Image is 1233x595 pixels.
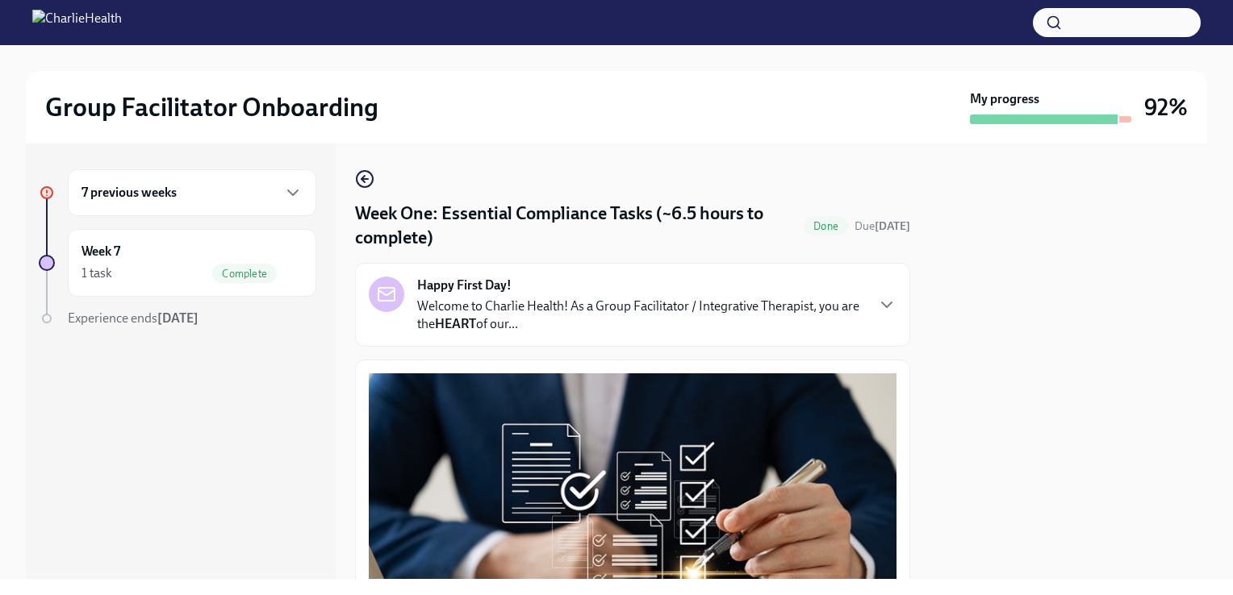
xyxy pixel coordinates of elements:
img: CharlieHealth [32,10,122,35]
strong: HEART [435,316,476,331]
span: Due [855,219,910,233]
strong: My progress [970,90,1039,108]
h6: 7 previous weeks [82,184,177,202]
strong: [DATE] [157,310,199,326]
span: Experience ends [68,310,199,326]
h3: 92% [1144,93,1188,122]
h4: Week One: Essential Compliance Tasks (~6.5 hours to complete) [355,202,797,250]
strong: [DATE] [875,219,910,233]
span: Complete [212,268,277,280]
h2: Group Facilitator Onboarding [45,91,378,123]
span: July 14th, 2025 09:00 [855,218,910,234]
a: Week 71 taskComplete [39,229,316,297]
span: Done [804,220,848,232]
div: 1 task [82,264,112,282]
strong: Happy First Day! [417,277,512,294]
p: Welcome to Charlie Health! As a Group Facilitator / Integrative Therapist, you are the of our... [417,297,864,333]
div: 7 previous weeks [68,169,316,216]
h6: Week 7 [82,243,120,260]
